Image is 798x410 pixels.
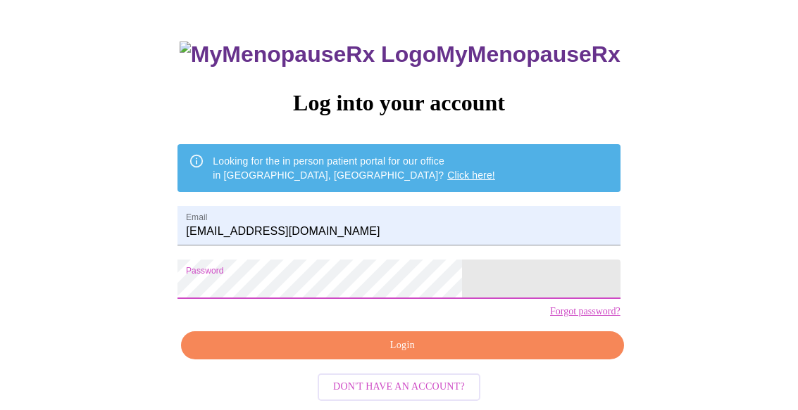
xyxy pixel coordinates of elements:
[180,41,621,68] h3: MyMenopauseRx
[181,331,623,360] button: Login
[318,373,480,401] button: Don't have an account?
[314,380,484,392] a: Don't have an account?
[213,148,495,188] div: Looking for the in person patient portal for our office in [GEOGRAPHIC_DATA], [GEOGRAPHIC_DATA]?
[333,378,465,396] span: Don't have an account?
[180,41,436,68] img: MyMenopauseRx Logo
[447,169,495,181] a: Click here!
[550,306,621,317] a: Forgot password?
[177,90,620,116] h3: Log into your account
[197,337,607,354] span: Login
